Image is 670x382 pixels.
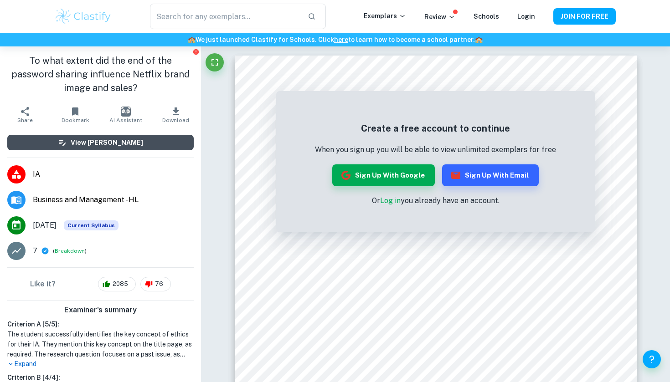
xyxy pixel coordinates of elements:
p: 7 [33,245,37,256]
button: Report issue [192,48,199,55]
h6: We just launched Clastify for Schools. Click to learn how to become a school partner. [2,35,668,45]
span: ( ) [53,247,87,255]
span: Share [17,117,33,123]
button: JOIN FOR FREE [553,8,616,25]
span: Bookmark [62,117,89,123]
span: [DATE] [33,220,57,231]
h6: Like it? [30,279,56,290]
p: When you sign up you will be able to view unlimited exemplars for free [315,144,556,155]
button: Breakdown [55,247,85,255]
span: 76 [150,280,168,289]
h6: Criterion A [ 5 / 5 ]: [7,319,194,329]
h6: Examiner's summary [4,305,197,316]
div: This exemplar is based on the current syllabus. Feel free to refer to it for inspiration/ideas wh... [64,220,119,230]
button: Download [151,102,201,127]
p: Or you already have an account. [315,195,556,206]
div: 2085 [98,277,136,291]
span: IA [33,169,194,180]
button: Help and Feedback [643,350,661,368]
button: Sign up with Google [332,164,435,186]
img: AI Assistant [121,107,131,117]
span: AI Assistant [109,117,142,123]
p: Review [424,12,455,22]
h1: To what extent did the end of the password sharing influence Netflix brand image and sales? [7,54,194,95]
a: Schools [474,13,499,20]
span: Current Syllabus [64,220,119,230]
button: Bookmark [50,102,100,127]
button: Fullscreen [206,53,224,71]
button: View [PERSON_NAME] [7,135,194,150]
input: Search for any exemplars... [150,4,300,29]
button: Sign up with Email [442,164,539,186]
span: Download [162,117,189,123]
h5: Create a free account to continue [315,122,556,135]
span: 2085 [108,280,133,289]
a: here [334,36,348,43]
a: Login [517,13,535,20]
span: Business and Management - HL [33,194,194,205]
img: Clastify logo [54,7,112,25]
div: 76 [140,277,171,291]
p: Exemplars [364,11,406,21]
p: Expand [7,359,194,369]
a: Log in [380,196,401,205]
span: 🏫 [188,36,196,43]
span: 🏫 [475,36,483,43]
h1: The student successfully identifies the key concept of ethics for their IA. They mention this key... [7,329,194,359]
h6: View [PERSON_NAME] [71,138,143,148]
button: AI Assistant [101,102,151,127]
